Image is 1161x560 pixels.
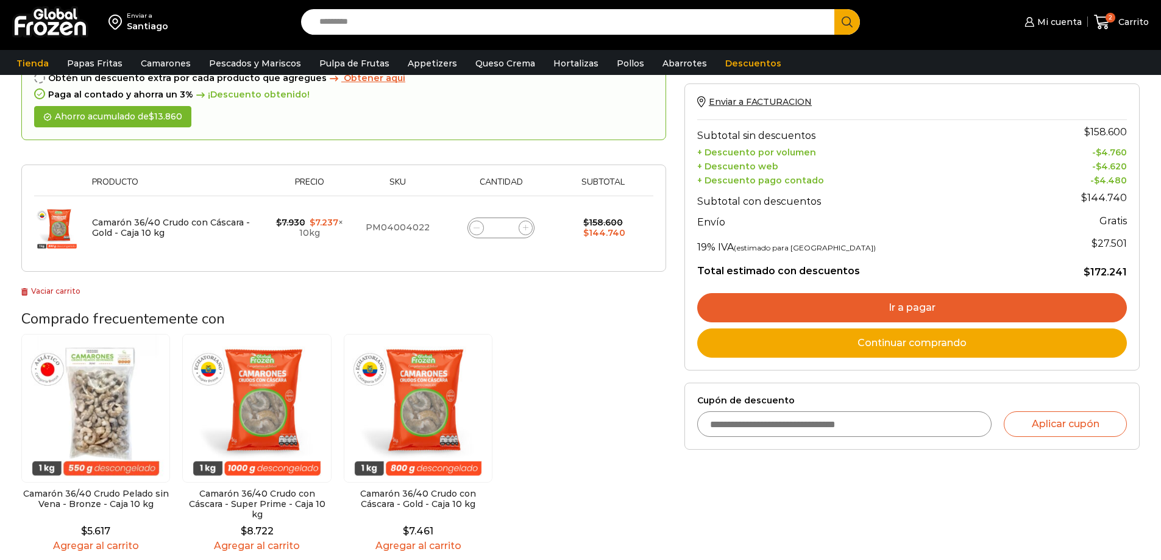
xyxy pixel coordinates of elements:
span: 2 [1106,13,1115,23]
span: $ [1081,192,1087,204]
a: Pescados y Mariscos [203,52,307,75]
span: Mi cuenta [1034,16,1082,28]
bdi: 144.740 [583,227,625,238]
a: Obtener aqui [327,73,405,83]
span: $ [310,217,315,228]
th: Precio [266,177,353,196]
span: Enviar a FACTURACION [709,96,812,107]
th: Sku [352,177,443,196]
td: - [1033,144,1127,158]
a: Agregar al carrito [182,540,331,551]
a: Pollos [611,52,650,75]
a: Enviar a FACTURACION [697,96,812,107]
label: Cupón de descuento [697,395,1127,406]
input: Product quantity [492,219,509,236]
a: Ir a pagar [697,293,1127,322]
span: $ [583,227,589,238]
h2: Camarón 36/40 Crudo con Cáscara - Super Prime - Caja 10 kg [182,489,331,519]
span: $ [276,217,282,228]
span: $ [81,525,87,537]
th: + Descuento web [697,158,1033,172]
a: 2 Carrito [1094,8,1149,37]
span: Comprado frecuentemente con [21,309,225,328]
a: Pulpa de Frutas [313,52,396,75]
span: $ [1096,161,1101,172]
a: Descuentos [719,52,787,75]
th: Subtotal sin descuentos [697,120,1033,144]
bdi: 7.930 [276,217,305,228]
th: 19% IVA [697,232,1033,256]
bdi: 5.617 [81,525,110,537]
h2: Camarón 36/40 Crudo Pelado sin Vena - Bronze - Caja 10 kg [21,489,170,509]
span: $ [1092,238,1098,249]
span: $ [1094,175,1099,186]
a: Hortalizas [547,52,605,75]
bdi: 158.600 [583,217,623,228]
th: Cantidad [443,177,559,196]
div: Enviar a [127,12,168,20]
th: + Descuento por volumen [697,144,1033,158]
span: $ [149,111,154,122]
bdi: 4.620 [1096,161,1127,172]
a: Camarón 36/40 Crudo con Cáscara - Gold - Caja 10 kg [92,217,250,238]
span: Obtener aqui [344,73,405,83]
bdi: 7.237 [310,217,338,228]
bdi: 158.600 [1084,126,1127,138]
span: $ [241,525,247,537]
span: ¡Descuento obtenido! [193,90,310,100]
strong: Gratis [1099,215,1127,227]
small: (estimado para [GEOGRAPHIC_DATA]) [734,243,876,252]
div: Obtén un descuento extra por cada producto que agregues [34,73,653,83]
a: Agregar al carrito [21,540,170,551]
a: Queso Crema [469,52,541,75]
td: - [1033,158,1127,172]
a: Camarones [135,52,197,75]
bdi: 4.480 [1094,175,1127,186]
th: Total estimado con descuentos [697,256,1033,279]
span: 27.501 [1092,238,1127,249]
bdi: 172.241 [1084,266,1127,278]
th: + Descuento pago contado [697,172,1033,186]
span: Carrito [1115,16,1149,28]
h2: Camarón 36/40 Crudo con Cáscara - Gold - Caja 10 kg [344,489,492,509]
th: Subtotal con descuentos [697,186,1033,210]
a: Mi cuenta [1021,10,1081,34]
img: address-field-icon.svg [108,12,127,32]
span: $ [1096,147,1101,158]
td: PM04004022 [352,196,443,260]
a: Papas Fritas [61,52,129,75]
bdi: 13.860 [149,111,182,122]
div: Santiago [127,20,168,32]
th: Envío [697,210,1033,232]
bdi: 4.760 [1096,147,1127,158]
a: Agregar al carrito [344,540,492,551]
span: $ [403,525,409,537]
bdi: 8.722 [241,525,274,537]
span: $ [1084,126,1090,138]
a: Continuar comprando [697,328,1127,358]
th: Producto [86,177,266,196]
td: - [1033,172,1127,186]
span: $ [1084,266,1090,278]
th: Subtotal [559,177,647,196]
button: Aplicar cupón [1004,411,1127,437]
td: × 10kg [266,196,353,260]
a: Vaciar carrito [21,286,80,296]
div: Paga al contado y ahorra un 3% [34,90,653,100]
span: $ [583,217,589,228]
a: Appetizers [402,52,463,75]
a: Abarrotes [656,52,713,75]
bdi: 144.740 [1081,192,1127,204]
button: Search button [834,9,860,35]
bdi: 7.461 [403,525,433,537]
a: Tienda [10,52,55,75]
div: Ahorro acumulado de [34,106,191,127]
